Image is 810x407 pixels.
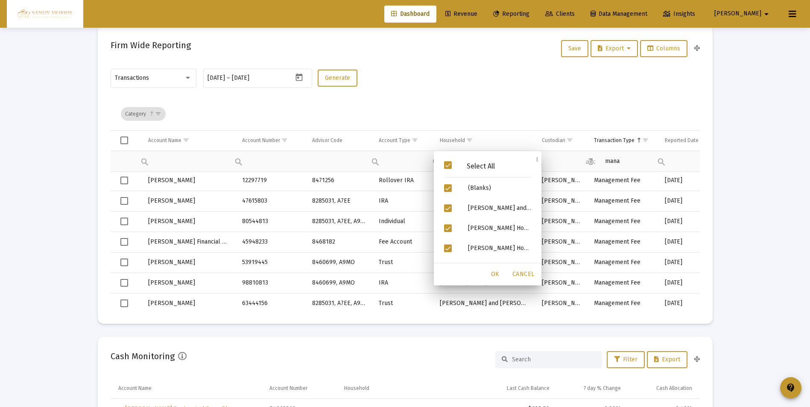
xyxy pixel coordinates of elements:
[588,191,659,211] td: Management Fee
[306,191,373,211] td: 8285031, A7EE
[183,137,189,143] span: Show filter options for column 'Account Name'
[588,293,659,314] td: Management Fee
[659,293,723,314] td: [DATE]
[142,232,236,252] td: [PERSON_NAME] Financial & Estat
[344,385,369,392] div: Household
[121,98,694,130] div: Data grid toolbar
[536,232,588,252] td: [PERSON_NAME]
[461,258,538,278] div: [PERSON_NAME] & [PERSON_NAME] Household
[542,137,565,144] div: Custodian
[142,293,236,314] td: [PERSON_NAME]
[263,378,338,399] td: Column Account Number
[536,131,588,151] td: Column Custodian
[142,252,236,273] td: [PERSON_NAME]
[242,137,280,144] div: Account Number
[434,131,536,151] td: Column Household
[445,10,477,17] span: Revenue
[391,10,430,17] span: Dashboard
[384,6,436,23] a: Dashboard
[536,273,588,293] td: [PERSON_NAME]
[306,293,373,314] td: 8285031, A7EE, A9MO
[545,10,575,17] span: Clients
[306,211,373,232] td: 8285031, A7EE, A9MO
[120,299,128,307] div: Select row
[434,151,541,285] div: Filter options
[440,137,465,144] div: Household
[588,252,659,273] td: Management Fee
[536,191,588,211] td: [PERSON_NAME]
[236,191,306,211] td: 47615803
[482,267,509,282] div: OK
[236,170,306,191] td: 12297719
[142,273,236,293] td: [PERSON_NAME]
[659,252,723,273] td: [DATE]
[656,385,692,392] div: Cash Allocation
[477,378,556,399] td: Column Last Cash Balance
[509,267,538,282] div: Cancel
[656,6,702,23] a: Insights
[227,75,230,81] span: –
[507,385,550,392] div: Last Cash Balance
[466,137,473,143] span: Show filter options for column 'Household'
[627,378,700,399] td: Column Cash Allocation
[584,6,654,23] a: Data Management
[640,40,687,57] button: Columns
[293,71,305,84] button: Open calendar
[121,107,166,121] div: Category
[208,75,225,81] input: Start date
[236,232,306,252] td: 45948233
[536,151,588,172] td: Filter cell
[111,98,700,311] div: Data grid
[379,137,410,144] div: Account Type
[761,6,772,23] mat-icon: arrow_drop_down
[111,349,175,363] h2: Cash Monitoring
[120,137,128,144] div: Select all
[491,270,500,278] span: OK
[236,211,306,232] td: 80544813
[659,211,723,232] td: [DATE]
[120,259,128,266] div: Select row
[493,10,529,17] span: Reporting
[594,137,635,144] div: Transaction Type
[312,137,342,144] div: Advisor Code
[665,137,699,144] div: Reported Date
[306,273,373,293] td: 8460699, A9MO
[148,137,181,144] div: Account Name
[588,151,659,172] td: Filter cell
[236,151,306,172] td: Filter cell
[659,273,723,293] td: [DATE]
[142,170,236,191] td: [PERSON_NAME]
[120,197,128,205] div: Select row
[412,137,418,143] span: Show filter options for column 'Account Type'
[561,40,588,57] button: Save
[654,356,680,363] span: Export
[659,170,723,191] td: [DATE]
[659,232,723,252] td: [DATE]
[236,273,306,293] td: 98810813
[536,211,588,232] td: [PERSON_NAME]
[306,170,373,191] td: 8471256
[663,10,695,17] span: Insights
[536,293,588,314] td: [PERSON_NAME]
[588,232,659,252] td: Management Fee
[115,74,149,81] span: Transactions
[588,211,659,232] td: Management Fee
[118,385,152,392] div: Account Name
[120,279,128,287] div: Select row
[536,252,588,273] td: [PERSON_NAME]
[512,270,535,278] span: Cancel
[373,170,434,191] td: Rollover IRA
[786,383,796,393] mat-icon: contact_support
[588,170,659,191] td: Management Fee
[556,378,627,399] td: Column 7 day % Change
[373,293,434,314] td: Trust
[461,218,538,238] div: [PERSON_NAME] Household
[142,191,236,211] td: [PERSON_NAME]
[461,238,538,258] div: [PERSON_NAME] Household
[142,211,236,232] td: [PERSON_NAME]
[588,131,659,151] td: Column Transaction Type
[452,163,510,170] div: Select All
[591,10,647,17] span: Data Management
[232,75,273,81] input: End date
[236,252,306,273] td: 53919445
